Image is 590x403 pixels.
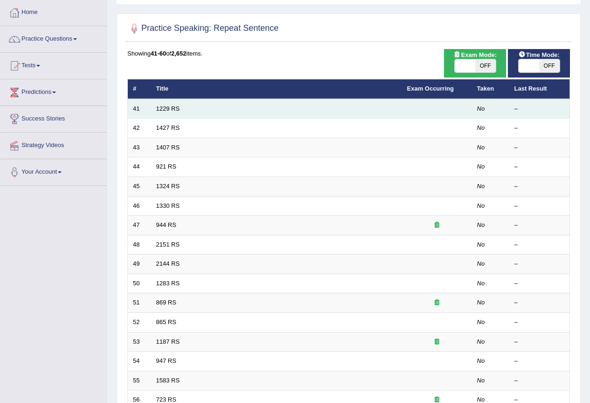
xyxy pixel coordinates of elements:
[477,124,485,131] em: No
[0,53,107,76] a: Tests
[156,221,176,228] a: 944 RS
[128,293,151,313] td: 51
[477,221,485,228] em: No
[477,105,485,112] em: No
[156,241,180,248] a: 2151 RS
[156,124,180,131] a: 1427 RS
[477,338,485,345] em: No
[477,183,485,190] em: No
[514,357,565,366] div: –
[477,377,485,384] em: No
[156,318,176,325] a: 865 RS
[477,163,485,170] em: No
[128,196,151,216] td: 46
[128,274,151,293] td: 50
[156,144,180,151] a: 1407 RS
[514,143,565,152] div: –
[514,221,565,230] div: –
[128,138,151,157] td: 43
[127,49,570,58] div: Showing of items.
[407,221,467,230] div: Exam occurring question
[539,59,560,72] span: OFF
[151,50,166,57] b: 41-60
[509,79,570,99] th: Last Result
[514,240,565,249] div: –
[171,50,187,57] b: 2,652
[127,21,278,35] h2: Practice Speaking: Repeat Sentence
[156,183,180,190] a: 1324 RS
[128,79,151,99] th: #
[151,79,402,99] th: Title
[514,202,565,211] div: –
[450,50,500,60] span: Exam Mode:
[514,105,565,113] div: –
[128,177,151,197] td: 45
[128,312,151,332] td: 52
[156,260,180,267] a: 2144 RS
[514,182,565,191] div: –
[156,163,176,170] a: 921 RS
[128,371,151,390] td: 55
[514,338,565,346] div: –
[156,377,180,384] a: 1583 RS
[128,332,151,352] td: 53
[128,352,151,371] td: 54
[128,255,151,274] td: 49
[128,99,151,119] td: 41
[472,79,509,99] th: Taken
[514,163,565,171] div: –
[477,299,485,306] em: No
[156,357,176,364] a: 947 RS
[514,279,565,288] div: –
[0,26,107,49] a: Practice Questions
[514,124,565,133] div: –
[515,50,563,60] span: Time Mode:
[156,280,180,287] a: 1283 RS
[477,357,485,364] em: No
[156,396,176,403] a: 723 RS
[128,235,151,255] td: 48
[514,298,565,307] div: –
[407,298,467,307] div: Exam occurring question
[156,338,180,345] a: 1187 RS
[514,376,565,385] div: –
[156,202,180,209] a: 1330 RS
[407,85,454,92] a: Exam Occurring
[477,318,485,325] em: No
[477,260,485,267] em: No
[444,49,506,78] div: Show exams occurring in exams
[477,280,485,287] em: No
[156,105,180,112] a: 1229 RS
[514,318,565,327] div: –
[0,133,107,156] a: Strategy Videos
[128,119,151,138] td: 42
[514,260,565,269] div: –
[0,159,107,183] a: Your Account
[128,157,151,177] td: 44
[477,144,485,151] em: No
[0,106,107,129] a: Success Stories
[477,396,485,403] em: No
[477,202,485,209] em: No
[475,59,496,72] span: OFF
[0,79,107,103] a: Predictions
[128,216,151,235] td: 47
[156,299,176,306] a: 869 RS
[477,241,485,248] em: No
[407,338,467,346] div: Exam occurring question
